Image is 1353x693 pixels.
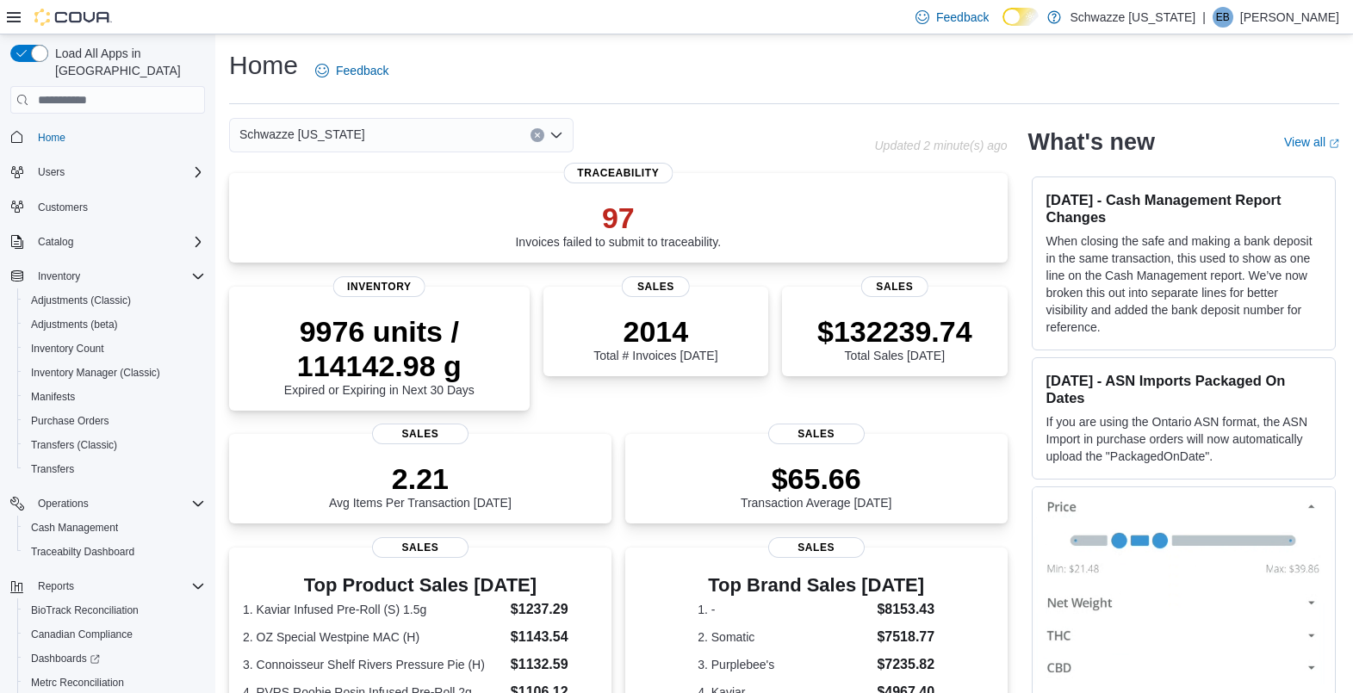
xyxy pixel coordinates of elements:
[698,575,934,596] h3: Top Brand Sales [DATE]
[1046,232,1321,336] p: When closing the safe and making a bank deposit in the same transaction, this used to show as one...
[3,160,212,184] button: Users
[38,131,65,145] span: Home
[17,337,212,361] button: Inventory Count
[24,672,205,693] span: Metrc Reconciliation
[308,53,395,88] a: Feedback
[38,269,80,283] span: Inventory
[31,493,205,514] span: Operations
[817,314,972,349] p: $132239.74
[741,461,892,510] div: Transaction Average [DATE]
[31,197,95,218] a: Customers
[229,48,298,83] h1: Home
[511,654,598,675] dd: $1132.59
[593,314,717,349] p: 2014
[31,342,104,356] span: Inventory Count
[24,314,125,335] a: Adjustments (beta)
[1002,26,1003,27] span: Dark Mode
[3,230,212,254] button: Catalog
[17,622,212,647] button: Canadian Compliance
[31,438,117,452] span: Transfers (Classic)
[31,162,205,183] span: Users
[768,537,865,558] span: Sales
[17,516,212,540] button: Cash Management
[768,424,865,444] span: Sales
[31,294,131,307] span: Adjustments (Classic)
[24,387,205,407] span: Manifests
[31,366,160,380] span: Inventory Manager (Classic)
[24,648,107,669] a: Dashboards
[936,9,989,26] span: Feedback
[1202,7,1206,28] p: |
[1240,7,1339,28] p: [PERSON_NAME]
[17,409,212,433] button: Purchase Orders
[877,654,934,675] dd: $7235.82
[329,461,512,496] p: 2.21
[24,290,205,311] span: Adjustments (Classic)
[243,656,504,673] dt: 3. Connoisseur Shelf Rivers Pressure Pie (H)
[31,390,75,404] span: Manifests
[31,676,124,690] span: Metrc Reconciliation
[698,656,870,673] dt: 3. Purplebee's
[24,541,141,562] a: Traceabilty Dashboard
[17,647,212,671] a: Dashboards
[3,195,212,220] button: Customers
[17,385,212,409] button: Manifests
[24,314,205,335] span: Adjustments (beta)
[38,165,65,179] span: Users
[593,314,717,362] div: Total # Invoices [DATE]
[515,201,721,235] p: 97
[698,601,870,618] dt: 1. -
[698,628,870,646] dt: 2. Somatic
[24,387,82,407] a: Manifests
[24,648,205,669] span: Dashboards
[31,545,134,559] span: Traceabilty Dashboard
[3,264,212,288] button: Inventory
[243,601,504,618] dt: 1. Kaviar Infused Pre-Roll (S) 1.5g
[333,276,425,297] span: Inventory
[31,266,87,287] button: Inventory
[817,314,972,362] div: Total Sales [DATE]
[239,124,365,145] span: Schwazze [US_STATE]
[48,45,205,79] span: Load All Apps in [GEOGRAPHIC_DATA]
[24,459,81,480] a: Transfers
[511,599,598,620] dd: $1237.29
[243,314,516,383] p: 9976 units / 114142.98 g
[31,232,80,252] button: Catalog
[24,541,205,562] span: Traceabilty Dashboard
[17,361,212,385] button: Inventory Manager (Classic)
[31,652,100,665] span: Dashboards
[3,492,212,516] button: Operations
[24,517,125,538] a: Cash Management
[622,276,689,297] span: Sales
[31,414,109,428] span: Purchase Orders
[24,411,205,431] span: Purchase Orders
[243,628,504,646] dt: 2. OZ Special Westpine MAC (H)
[24,672,131,693] a: Metrc Reconciliation
[1329,139,1339,149] svg: External link
[31,576,205,597] span: Reports
[24,362,205,383] span: Inventory Manager (Classic)
[531,128,544,142] button: Clear input
[17,598,212,622] button: BioTrack Reconciliation
[563,163,673,183] span: Traceability
[17,457,212,481] button: Transfers
[38,235,73,249] span: Catalog
[31,318,118,331] span: Adjustments (beta)
[31,603,139,617] span: BioTrack Reconciliation
[24,600,205,621] span: BioTrack Reconciliation
[31,127,72,148] a: Home
[1213,7,1233,28] div: Emily Bunny
[24,600,146,621] a: BioTrack Reconciliation
[17,433,212,457] button: Transfers (Classic)
[243,575,598,596] h3: Top Product Sales [DATE]
[1046,191,1321,226] h3: [DATE] - Cash Management Report Changes
[3,124,212,149] button: Home
[372,424,469,444] span: Sales
[31,162,71,183] button: Users
[372,537,469,558] span: Sales
[1002,8,1039,26] input: Dark Mode
[1284,135,1339,149] a: View allExternal link
[38,497,89,510] span: Operations
[31,232,205,252] span: Catalog
[31,493,96,514] button: Operations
